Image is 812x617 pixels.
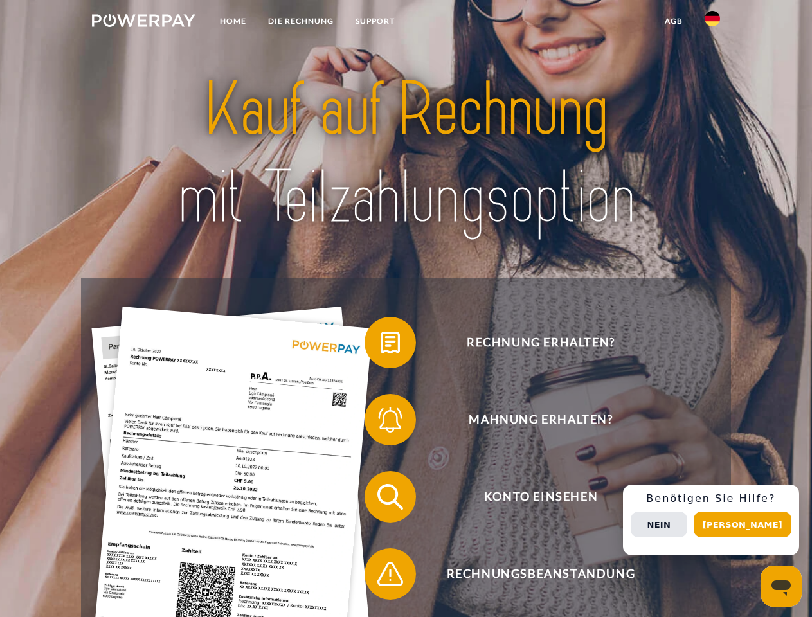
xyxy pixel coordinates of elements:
a: SUPPORT [345,10,406,33]
iframe: Schaltfläche zum Öffnen des Messaging-Fensters [761,566,802,607]
img: qb_bill.svg [374,326,406,359]
button: Nein [631,512,687,537]
img: title-powerpay_de.svg [123,62,689,246]
img: qb_search.svg [374,481,406,513]
img: de [705,11,720,26]
button: Konto einsehen [365,471,699,523]
span: Rechnungsbeanstandung [383,548,698,600]
img: qb_warning.svg [374,558,406,590]
span: Mahnung erhalten? [383,394,698,445]
img: qb_bell.svg [374,404,406,436]
button: Mahnung erhalten? [365,394,699,445]
h3: Benötigen Sie Hilfe? [631,492,791,505]
img: logo-powerpay-white.svg [92,14,195,27]
button: Rechnung erhalten? [365,317,699,368]
span: Rechnung erhalten? [383,317,698,368]
button: Rechnungsbeanstandung [365,548,699,600]
a: agb [654,10,694,33]
a: Home [209,10,257,33]
button: [PERSON_NAME] [694,512,791,537]
a: DIE RECHNUNG [257,10,345,33]
div: Schnellhilfe [623,485,799,555]
span: Konto einsehen [383,471,698,523]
